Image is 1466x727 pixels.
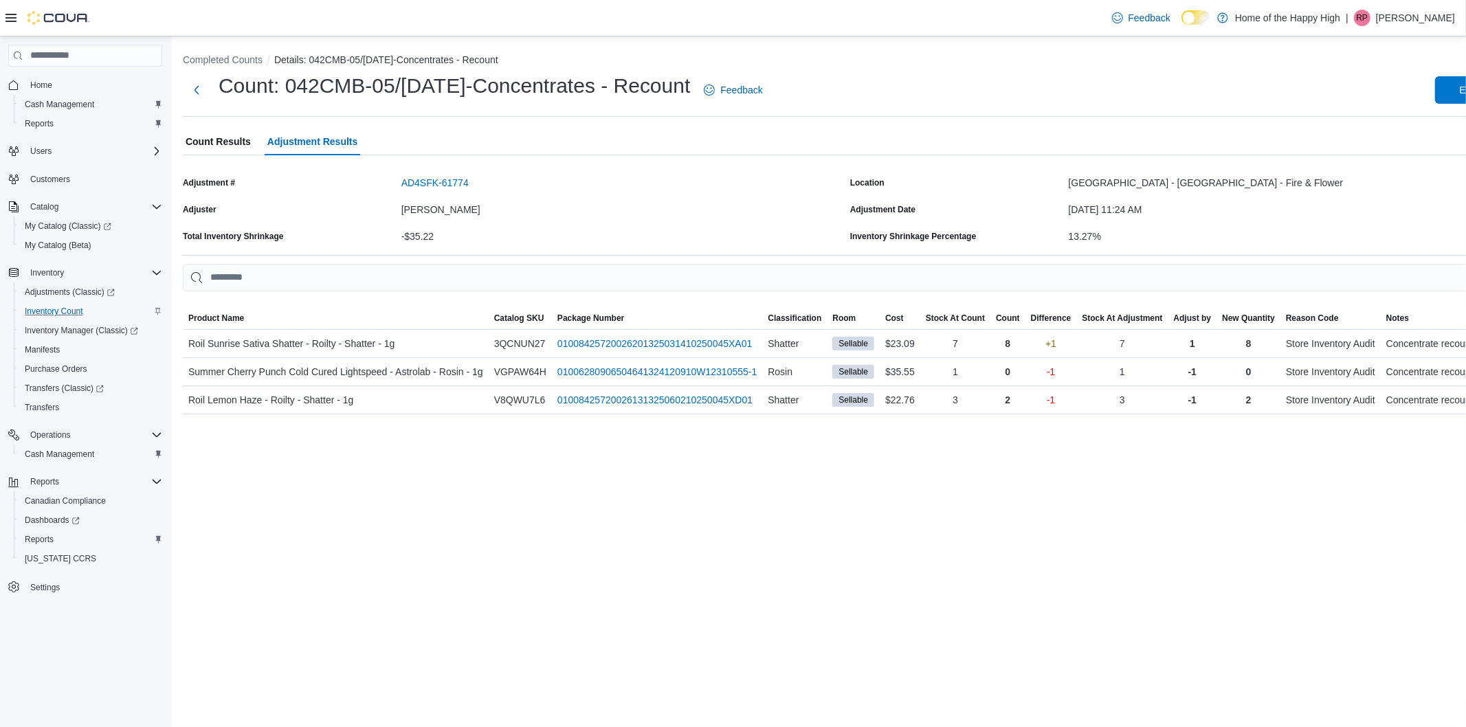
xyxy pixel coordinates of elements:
span: V8QWU7L6 [494,392,546,408]
span: Room [832,313,856,324]
a: Purchase Orders [19,361,93,377]
span: Manifests [19,342,162,358]
p: 8 [1006,335,1011,352]
button: Adjust by [1168,307,1217,329]
span: Difference [1031,313,1071,324]
span: [US_STATE] CCRS [25,553,96,564]
div: [PERSON_NAME] [401,199,845,215]
span: Adjust by [1174,313,1212,324]
a: Home [25,77,58,93]
div: 1 [920,358,990,385]
button: Operations [3,425,168,445]
span: Reports [30,476,59,487]
span: Cash Management [25,99,94,110]
button: Home [3,75,168,95]
div: $35.55 [880,358,920,385]
p: 0 [1006,363,1011,380]
span: Reports [25,534,54,545]
span: Sellable [838,337,868,350]
span: Inventory Count [25,306,83,317]
span: Shatter [768,392,799,408]
button: New Quantity [1217,307,1280,329]
span: Notes [1386,313,1409,324]
p: -1 [1188,363,1197,380]
span: Store Inventory Audit [1286,392,1375,408]
span: Settings [30,582,60,593]
span: Purchase Orders [19,361,162,377]
p: 8 [1246,335,1252,352]
span: Transfers [19,399,162,416]
button: Cash Management [14,95,168,114]
span: Store Inventory Audit [1286,335,1375,352]
span: Cost [885,313,904,324]
div: 1 [1076,358,1168,385]
span: Transfers [25,402,59,413]
span: Sellable [838,394,868,406]
button: Reports [3,472,168,491]
button: Purchase Orders [14,359,168,379]
span: Sellable [838,366,868,378]
span: Home [25,76,162,93]
button: Details: 042CMB-05/[DATE]-Concentrates - Recount [274,54,498,65]
button: Difference [1025,307,1077,329]
nav: Complex example [8,69,162,633]
span: Customers [30,174,70,185]
button: Catalog [25,199,64,215]
span: Reports [25,473,162,490]
a: 01008425720026131325060210250045XD01 [557,392,753,408]
span: Adjustments (Classic) [19,284,162,300]
a: Reports [19,115,59,132]
button: Inventory Count [14,302,168,321]
a: Inventory Count [19,303,89,320]
a: Reports [19,531,59,548]
button: Stock At Adjustment [1076,307,1168,329]
span: Product Name [188,313,244,324]
button: Users [3,142,168,161]
button: Classification [762,307,827,329]
span: My Catalog (Classic) [19,218,162,234]
a: Transfers (Classic) [14,379,168,398]
button: Reason Code [1280,307,1381,329]
span: Purchase Orders [25,363,87,374]
span: Canadian Compliance [25,495,106,506]
label: Adjuster [183,204,216,215]
span: Store Inventory Audit [1286,363,1375,380]
span: Sellable [832,365,874,379]
span: Catalog [25,199,162,215]
span: Reports [25,118,54,129]
span: Inventory Manager (Classic) [25,325,138,336]
a: Transfers (Classic) [19,380,109,396]
a: My Catalog (Classic) [19,218,117,234]
span: VGPAW64H [494,363,546,380]
label: Adjustment # [183,177,235,188]
span: New Quantity [1222,313,1275,324]
div: Rachel Power [1354,10,1370,26]
button: Catalog [3,197,168,216]
label: Adjustment Date [850,204,915,215]
a: Transfers [19,399,65,416]
span: Rosin [768,363,792,380]
button: Users [25,143,57,159]
button: Reports [14,114,168,133]
span: 3QCNUN27 [494,335,546,352]
span: Inventory Manager (Classic) [19,322,162,339]
p: 2 [1246,392,1252,408]
p: 0 [1246,363,1252,380]
button: Reports [25,473,65,490]
span: Cash Management [25,449,94,460]
span: Reports [19,531,162,548]
button: My Catalog (Beta) [14,236,168,255]
span: Transfers (Classic) [25,383,104,394]
a: Dashboards [14,511,168,530]
span: My Catalog (Beta) [19,237,162,254]
span: Catalog SKU [494,313,544,324]
a: Settings [25,579,65,596]
p: [PERSON_NAME] [1376,10,1455,26]
a: Inventory Manager (Classic) [14,321,168,340]
button: Operations [25,427,76,443]
p: Home of the Happy High [1235,10,1340,26]
button: Package Number [552,307,762,329]
span: Roil Lemon Haze - Roilty - Shatter - 1g [188,392,353,408]
span: Count Results [186,128,251,155]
